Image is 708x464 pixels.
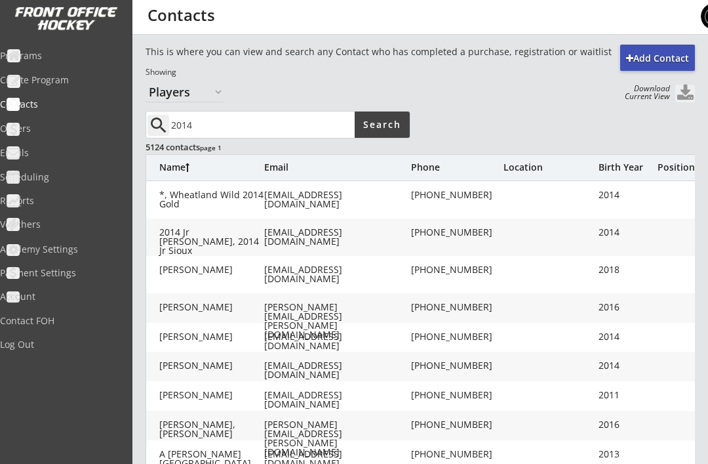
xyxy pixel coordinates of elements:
[411,228,503,237] div: [PHONE_NUMBER]
[599,303,651,312] div: 2016
[264,361,408,379] div: [EMAIL_ADDRESS][DOMAIN_NAME]
[599,332,651,341] div: 2014
[599,163,651,172] div: Birth Year
[503,163,595,172] div: Location
[159,361,264,370] div: [PERSON_NAME]
[147,115,169,136] button: search
[411,332,503,341] div: [PHONE_NUMBER]
[264,265,408,284] div: [EMAIL_ADDRESS][DOMAIN_NAME]
[411,303,503,312] div: [PHONE_NUMBER]
[146,67,629,78] div: Showing
[618,85,670,100] div: Download Current View
[264,163,408,172] div: Email
[159,332,264,341] div: [PERSON_NAME]
[599,420,651,429] div: 2016
[264,228,408,246] div: [EMAIL_ADDRESS][DOMAIN_NAME]
[159,420,264,438] div: [PERSON_NAME], [PERSON_NAME]
[411,450,503,459] div: [PHONE_NUMBER]
[159,163,264,172] div: Name
[159,390,264,400] div: [PERSON_NAME]
[411,361,503,370] div: [PHONE_NUMBER]
[411,265,503,274] div: [PHONE_NUMBER]
[411,190,503,200] div: [PHONE_NUMBER]
[599,450,651,459] div: 2013
[411,420,503,429] div: [PHONE_NUMBER]
[599,265,651,274] div: 2018
[168,112,355,138] input: Type here...
[264,332,408,350] div: [EMAIL_ADDRESS][DOMAIN_NAME]
[599,228,651,237] div: 2014
[264,190,408,209] div: [EMAIL_ADDRESS][DOMAIN_NAME]
[599,361,651,370] div: 2014
[675,85,695,102] button: Click to download all Contacts. Your browser settings may try to block it, check your security se...
[159,265,264,274] div: [PERSON_NAME]
[411,163,503,172] div: Phone
[264,303,408,339] div: [PERSON_NAME][EMAIL_ADDRESS][PERSON_NAME][DOMAIN_NAME]
[620,52,695,65] div: Add Contact
[599,190,651,200] div: 2014
[146,45,629,58] div: This is where you can view and search any Contact who has completed a purchase, registration or w...
[159,228,264,255] div: 2014 Jr [PERSON_NAME], 2014 Jr Sioux
[159,190,264,209] div: *, Wheatland Wild 2014 Gold
[200,143,222,152] font: page 1
[411,390,503,400] div: [PHONE_NUMBER]
[599,390,651,400] div: 2011
[355,112,410,138] button: Search
[264,390,408,409] div: [EMAIL_ADDRESS][DOMAIN_NAME]
[146,141,408,153] div: 5124 contacts
[159,303,264,312] div: [PERSON_NAME]
[264,420,408,457] div: [PERSON_NAME][EMAIL_ADDRESS][PERSON_NAME][DOMAIN_NAME]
